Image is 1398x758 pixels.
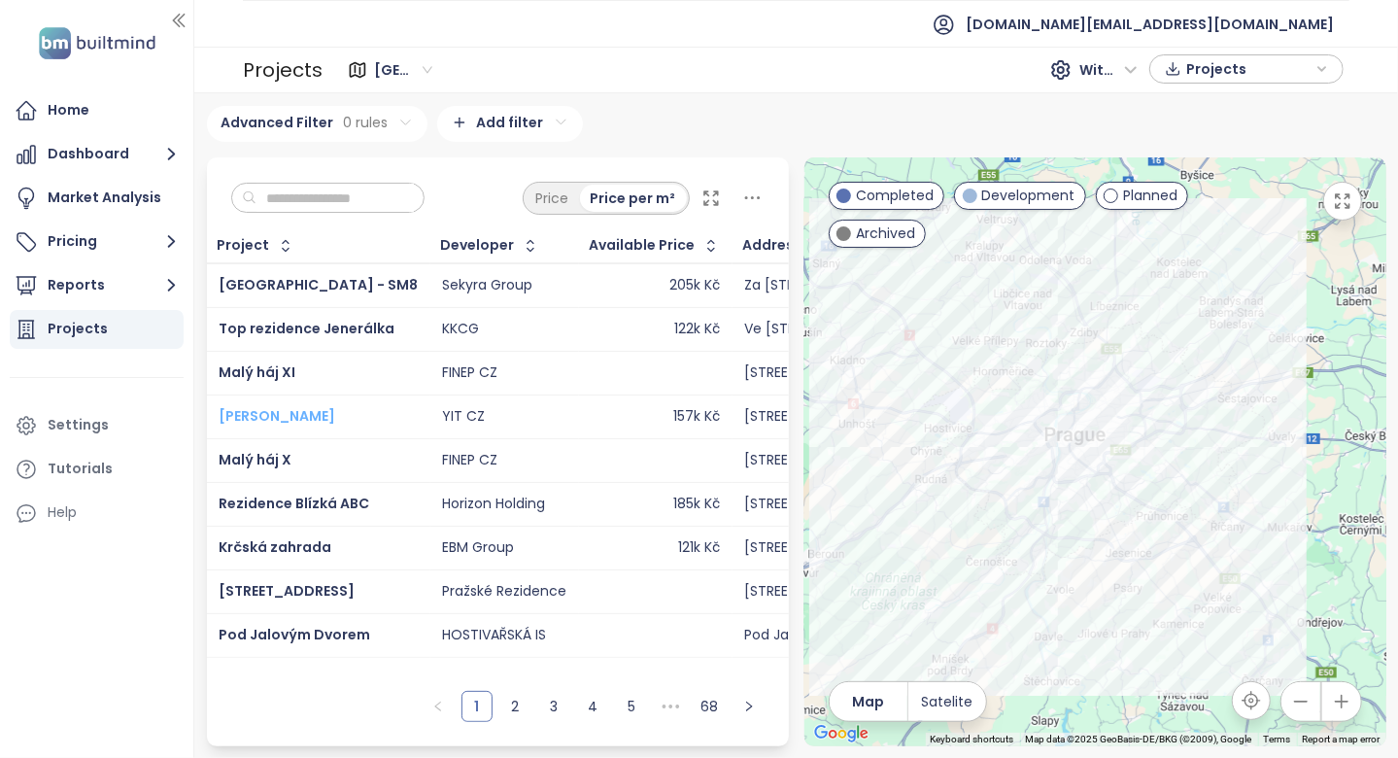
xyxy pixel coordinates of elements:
div: Sekyra Group [442,277,532,294]
span: Map data ©2025 GeoBasis-DE/BKG (©2009), Google [1026,734,1252,744]
li: Next 5 Pages [656,691,687,722]
div: Project [218,239,270,252]
div: Help [48,500,77,525]
img: Google [809,721,873,746]
a: Projects [10,310,184,349]
div: Market Analysis [48,186,161,210]
img: logo [33,23,161,63]
span: 0 rules [344,112,389,133]
span: Map [852,691,884,712]
div: Settings [48,413,109,437]
a: Malý háj X [219,450,291,469]
div: Address [743,239,802,252]
span: [STREET_ADDRESS] [219,581,355,601]
div: 205k Kč [669,277,720,294]
span: [DOMAIN_NAME][EMAIL_ADDRESS][DOMAIN_NAME] [966,1,1334,48]
div: [STREET_ADDRESS] [744,408,869,426]
span: Projects [1186,54,1312,84]
button: Satelite [908,682,986,721]
span: Archived [856,223,915,244]
div: [STREET_ADDRESS] [744,364,869,382]
span: Praha [374,55,432,85]
button: Pricing [10,223,184,261]
div: Horizon Holding [442,496,545,513]
a: Home [10,91,184,130]
button: right [733,691,765,722]
li: 2 [500,691,531,722]
div: Pražské Rezidence [442,583,566,601]
div: Advanced Filter [207,106,427,142]
span: ••• [656,691,687,722]
li: 1 [461,691,493,722]
div: Projects [48,317,108,341]
div: YIT CZ [442,408,485,426]
a: Settings [10,406,184,445]
a: 1 [462,692,492,721]
div: [STREET_ADDRESS] [744,496,869,513]
div: Developer [441,239,515,252]
div: 121k Kč [678,539,720,557]
li: 68 [695,691,726,722]
a: Pod Jalovým Dvorem [219,625,370,644]
a: Tutorials [10,450,184,489]
a: Market Analysis [10,179,184,218]
li: 3 [539,691,570,722]
a: [PERSON_NAME] [219,406,335,426]
div: [STREET_ADDRESS] [744,539,869,557]
div: Help [10,494,184,533]
div: Home [48,98,89,122]
li: 5 [617,691,648,722]
button: Map [830,682,907,721]
a: 2 [501,692,530,721]
div: Available Price [590,239,696,252]
li: Previous Page [423,691,454,722]
a: 4 [579,692,608,721]
span: left [432,701,444,712]
div: Tutorials [48,457,113,481]
div: HOSTIVAŘSKÁ IS [442,627,546,644]
a: Open this area in Google Maps (opens a new window) [809,721,873,746]
button: Keyboard shortcuts [931,733,1014,746]
div: [STREET_ADDRESS] [744,452,869,469]
a: [GEOGRAPHIC_DATA] - SM8 [219,275,418,294]
div: FINEP CZ [442,364,497,382]
button: left [423,691,454,722]
div: FINEP CZ [442,452,497,469]
div: 185k Kč [673,496,720,513]
div: Add filter [437,106,583,142]
span: right [743,701,755,712]
a: Rezidence Blízká ABC [219,494,369,513]
span: With VAT [1079,55,1138,85]
a: 5 [618,692,647,721]
div: EBM Group [442,539,514,557]
div: Ve [STREET_ADDRESS] [744,321,891,338]
a: Krčská zahrada [219,537,331,557]
li: Next Page [733,691,765,722]
div: Price [526,185,580,212]
a: Malý háj XI [219,362,295,382]
div: KKCG [442,321,479,338]
button: Dashboard [10,135,184,174]
li: 4 [578,691,609,722]
div: Price per m² [580,185,687,212]
span: Satelite [922,691,973,712]
a: 3 [540,692,569,721]
div: 122k Kč [674,321,720,338]
a: Top rezidence Jenerálka [219,319,394,338]
div: Pod Jalovým [STREET_ADDRESS] [744,627,960,644]
a: Terms (opens in new tab) [1264,734,1291,744]
a: Report a map error [1303,734,1381,744]
span: Development [982,185,1075,206]
span: Planned [1123,185,1177,206]
div: Projects [243,51,323,89]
